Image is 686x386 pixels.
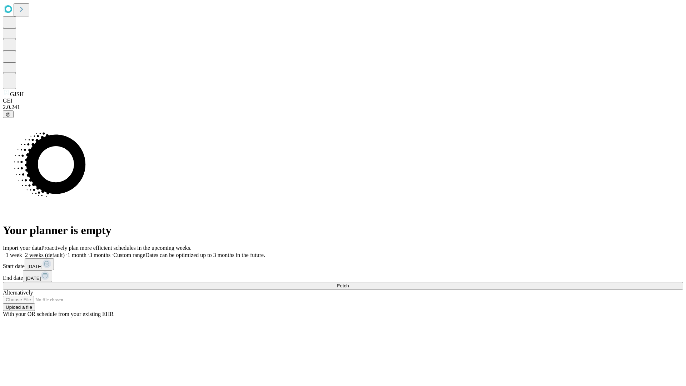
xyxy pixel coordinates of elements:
span: Alternatively [3,289,33,296]
div: Start date [3,258,683,270]
span: Fetch [337,283,349,288]
span: @ [6,112,11,117]
button: Fetch [3,282,683,289]
button: @ [3,110,14,118]
span: Import your data [3,245,41,251]
div: 2.0.241 [3,104,683,110]
span: Dates can be optimized up to 3 months in the future. [145,252,265,258]
span: Proactively plan more efficient schedules in the upcoming weeks. [41,245,192,251]
span: 3 months [89,252,110,258]
span: Custom range [113,252,145,258]
span: 1 month [68,252,86,258]
span: GJSH [10,91,24,97]
button: [DATE] [25,258,54,270]
span: [DATE] [26,276,41,281]
span: [DATE] [28,264,43,269]
button: [DATE] [23,270,52,282]
h1: Your planner is empty [3,224,683,237]
span: 2 weeks (default) [25,252,65,258]
span: With your OR schedule from your existing EHR [3,311,114,317]
div: End date [3,270,683,282]
button: Upload a file [3,303,35,311]
div: GEI [3,98,683,104]
span: 1 week [6,252,22,258]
